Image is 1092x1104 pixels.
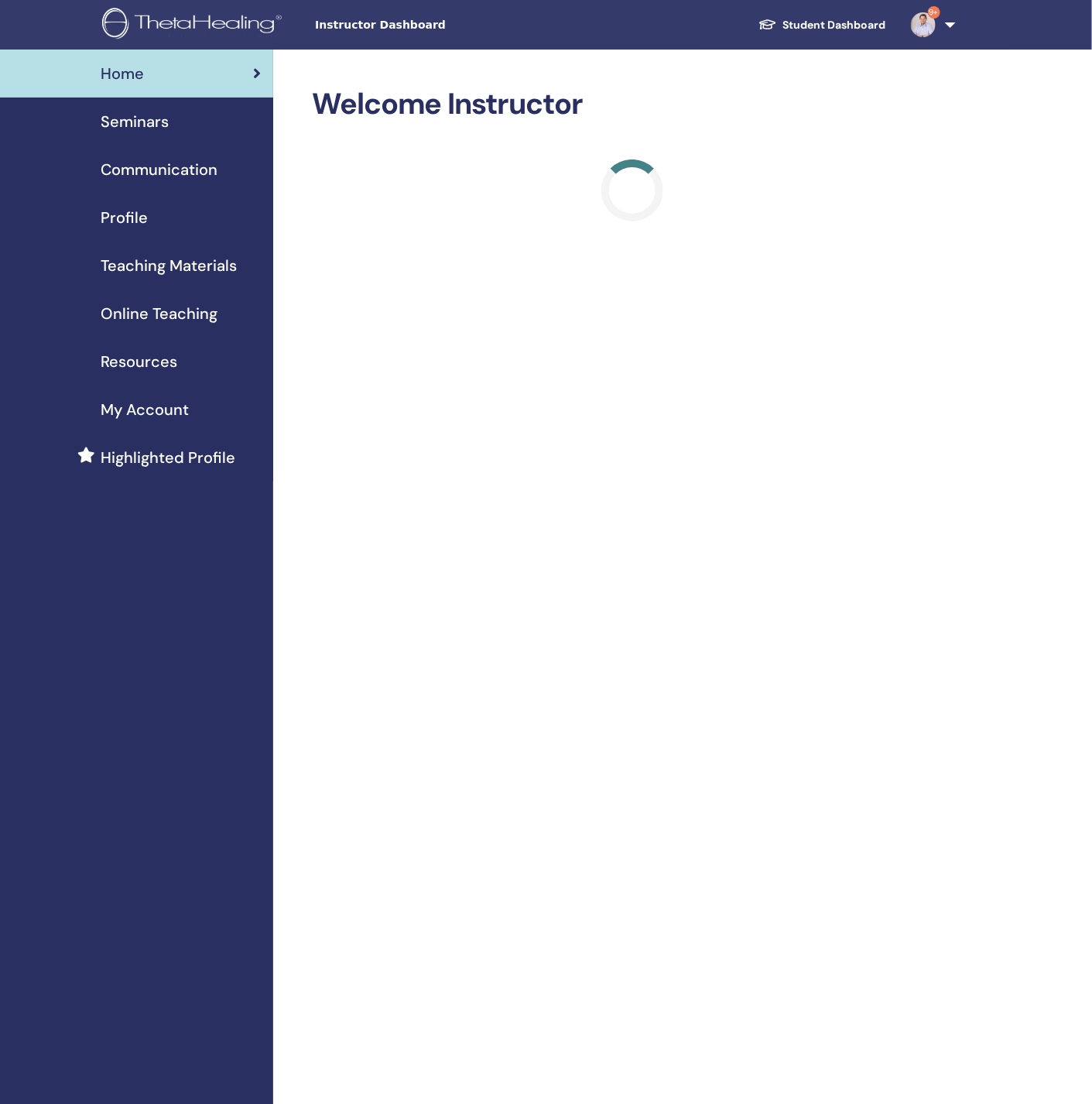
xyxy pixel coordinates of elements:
span: 9+ [928,6,940,19]
a: Student Dashboard [746,11,899,39]
span: Online Teaching [101,302,217,325]
img: graduation-cap-white.svg [758,18,777,31]
span: Highlighted Profile [101,446,235,469]
span: Profile [101,206,148,229]
span: Home [101,62,144,85]
h2: Welcome Instructor [312,87,953,122]
span: Resources [101,350,177,373]
span: Communication [101,158,217,181]
span: Teaching Materials [101,254,237,277]
span: Seminars [101,110,169,133]
img: logo.png [102,8,287,43]
span: Instructor Dashboard [315,17,547,33]
span: My Account [101,398,189,421]
img: default.jpg [911,12,936,37]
